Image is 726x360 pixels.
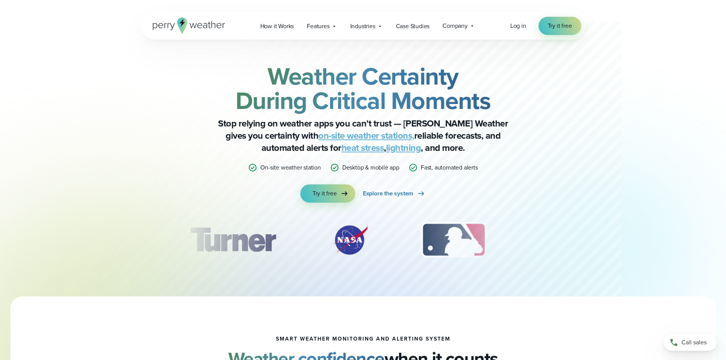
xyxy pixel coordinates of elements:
[342,163,399,172] p: Desktop & mobile app
[260,163,321,172] p: On-site weather station
[510,21,526,30] a: Log in
[260,22,294,31] span: How it Works
[341,141,384,155] a: heat stress
[389,18,436,34] a: Case Studies
[363,189,413,198] span: Explore the system
[421,163,478,172] p: Fast, automated alerts
[530,221,591,259] img: PGA.svg
[413,221,494,259] img: MLB.svg
[236,58,491,118] strong: Weather Certainty During Critical Moments
[178,221,287,259] img: Turner-Construction_1.svg
[363,184,426,203] a: Explore the system
[663,334,717,351] a: Call sales
[178,221,287,259] div: 1 of 12
[530,221,591,259] div: 4 of 12
[324,221,377,259] div: 2 of 12
[350,22,375,31] span: Industries
[324,221,377,259] img: NASA.svg
[318,129,414,142] a: on-site weather stations,
[179,221,548,263] div: slideshow
[313,189,337,198] span: Try it free
[442,21,468,30] span: Company
[307,22,329,31] span: Features
[538,17,581,35] a: Try it free
[413,221,494,259] div: 3 of 12
[548,21,572,30] span: Try it free
[396,22,430,31] span: Case Studies
[254,18,301,34] a: How it Works
[681,338,707,347] span: Call sales
[211,117,516,154] p: Stop relying on weather apps you can’t trust — [PERSON_NAME] Weather gives you certainty with rel...
[300,184,355,203] a: Try it free
[276,336,450,342] h1: smart weather monitoring and alerting system
[386,141,421,155] a: lightning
